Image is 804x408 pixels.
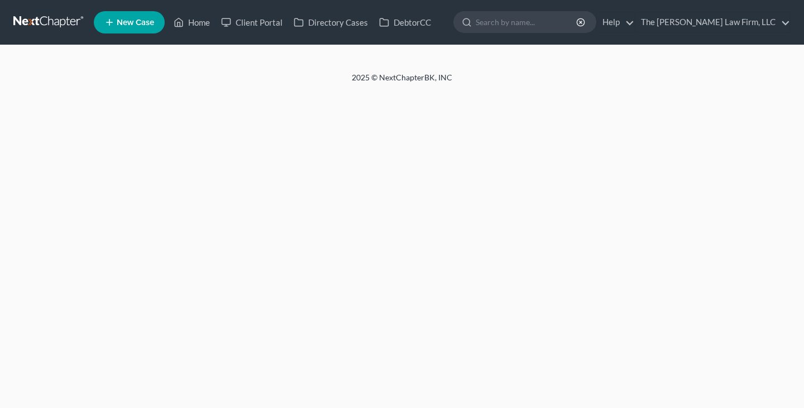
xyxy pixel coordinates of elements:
a: Home [168,12,216,32]
a: The [PERSON_NAME] Law Firm, LLC [635,12,790,32]
input: Search by name... [476,12,578,32]
a: Help [597,12,634,32]
span: New Case [117,18,154,27]
div: 2025 © NextChapterBK, INC [84,72,720,92]
a: Client Portal [216,12,288,32]
a: Directory Cases [288,12,374,32]
a: DebtorCC [374,12,437,32]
